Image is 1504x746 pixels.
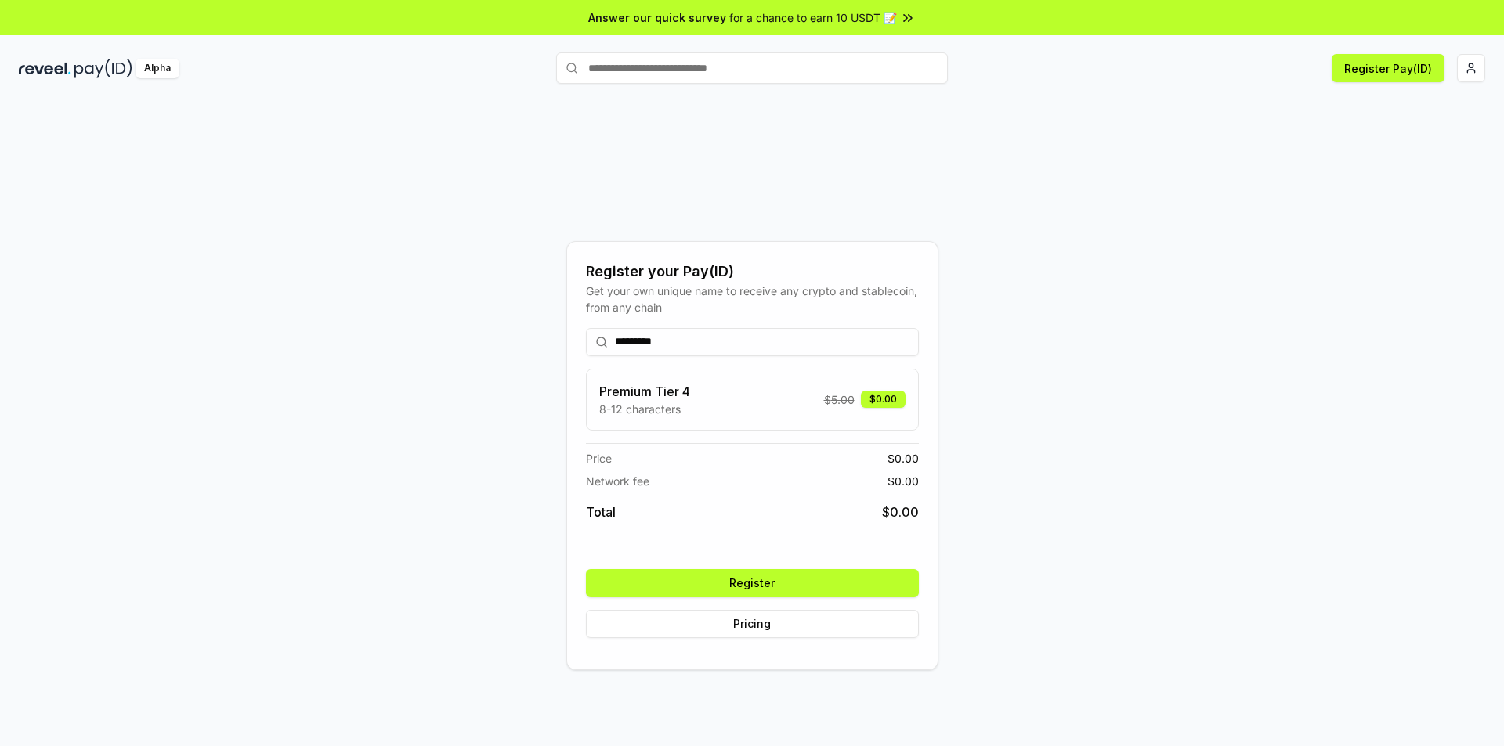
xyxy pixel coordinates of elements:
button: Register [586,569,919,597]
span: $ 0.00 [888,473,919,489]
div: $0.00 [861,391,906,408]
img: reveel_dark [19,59,71,78]
div: Alpha [136,59,179,78]
p: 8-12 characters [599,401,690,417]
h3: Premium Tier 4 [599,382,690,401]
span: $ 0.00 [888,450,919,467]
span: Answer our quick survey [588,9,726,26]
button: Register Pay(ID) [1332,54,1444,82]
span: $ 5.00 [824,391,855,408]
div: Register your Pay(ID) [586,261,919,283]
span: Price [586,450,612,467]
span: for a chance to earn 10 USDT 📝 [729,9,897,26]
span: Total [586,503,616,521]
button: Pricing [586,610,919,638]
img: pay_id [74,59,132,78]
div: Get your own unique name to receive any crypto and stablecoin, from any chain [586,283,919,315]
span: $ 0.00 [882,503,919,521]
span: Network fee [586,473,649,489]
